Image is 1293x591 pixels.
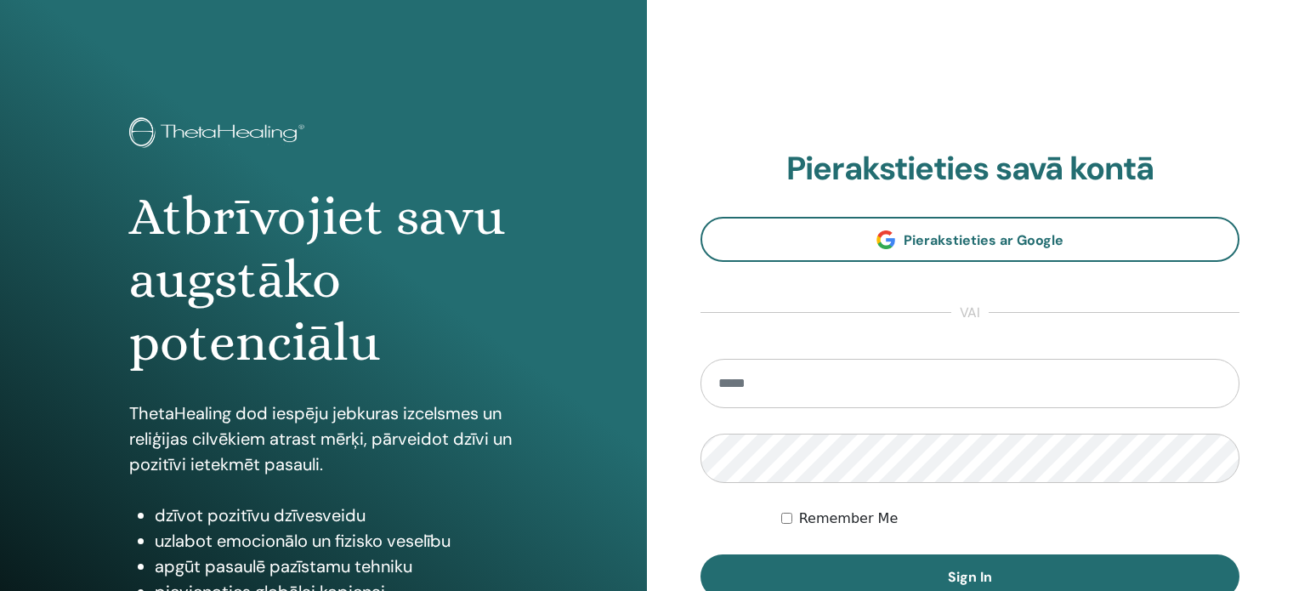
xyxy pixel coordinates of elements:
[155,503,518,528] li: dzīvot pozitīvu dzīvesveidu
[948,568,992,586] span: Sign In
[781,509,1239,529] div: Keep me authenticated indefinitely or until I manually logout
[129,401,518,477] p: ThetaHealing dod iespēju jebkuras izcelsmes un reliģijas cilvēkiem atrast mērķi, pārveidot dzīvi ...
[951,303,989,323] span: vai
[904,231,1063,249] span: Pierakstieties ar Google
[155,528,518,554] li: uzlabot emocionālo un fizisko veselību
[129,185,518,375] h1: Atbrīvojiet savu augstāko potenciālu
[700,150,1240,189] h2: Pierakstieties savā kontā
[700,217,1240,262] a: Pierakstieties ar Google
[799,509,899,529] label: Remember Me
[155,554,518,579] li: apgūt pasaulē pazīstamu tehniku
